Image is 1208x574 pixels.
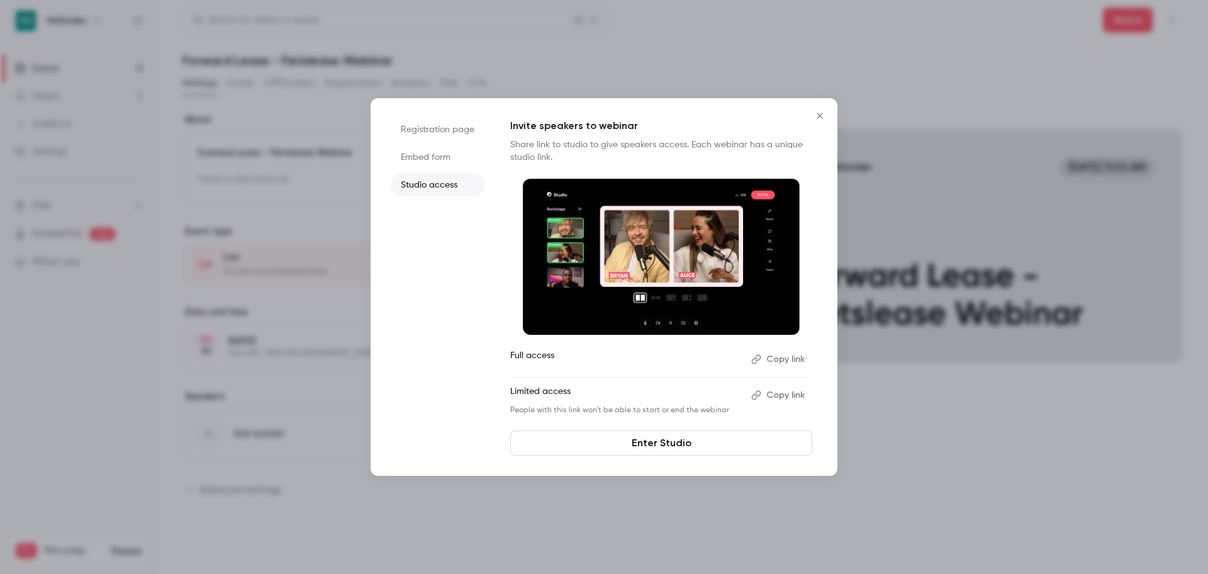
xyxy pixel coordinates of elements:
button: Close [807,103,832,128]
p: People with this link won't be able to start or end the webinar [510,405,741,415]
li: Embed form [391,146,485,169]
img: Invite speakers to webinar [523,179,800,335]
button: Copy link [746,349,812,369]
li: Registration page [391,118,485,141]
p: Invite speakers to webinar [510,118,812,133]
p: Share link to studio to give speakers access. Each webinar has a unique studio link. [510,138,812,164]
button: Copy link [746,385,812,405]
p: Limited access [510,385,741,405]
p: Full access [510,349,741,369]
li: Studio access [391,174,485,196]
a: Enter Studio [510,430,812,456]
